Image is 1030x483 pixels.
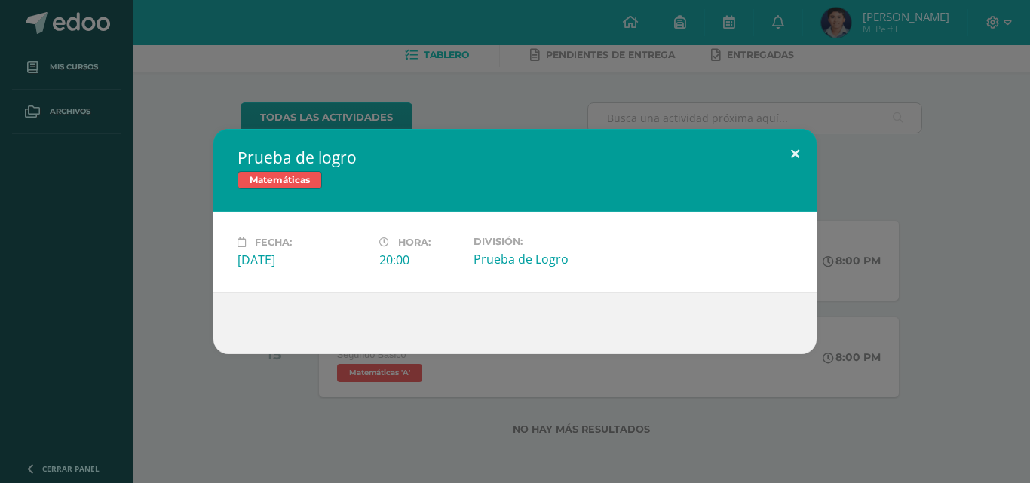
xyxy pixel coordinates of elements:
[774,129,817,180] button: Close (Esc)
[238,252,367,268] div: [DATE]
[398,237,431,248] span: Hora:
[238,147,792,168] h2: Prueba de logro
[474,251,603,267] div: Prueba de Logro
[474,236,603,247] label: División:
[255,237,292,248] span: Fecha:
[238,171,322,189] span: Matemáticas
[379,252,461,268] div: 20:00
